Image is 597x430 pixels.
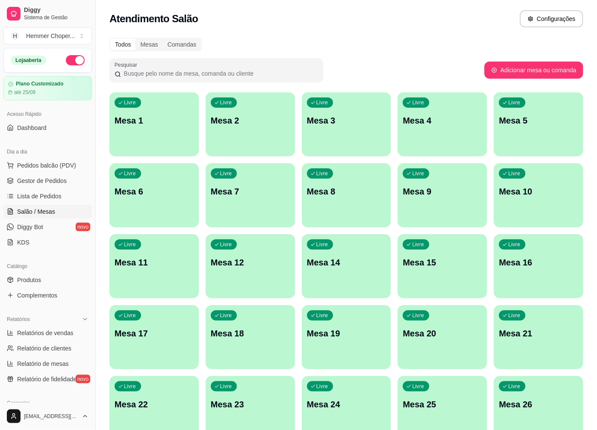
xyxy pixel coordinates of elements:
p: Livre [412,99,424,106]
a: DiggySistema de Gestão [3,3,92,24]
p: Mesa 7 [211,186,290,197]
button: LivreMesa 18 [206,305,295,369]
a: Relatório de mesas [3,357,92,371]
div: Dia a dia [3,145,92,159]
a: Relatórios de vendas [3,326,92,340]
button: LivreMesa 6 [109,163,199,227]
span: Relatório de clientes [17,344,71,353]
p: Livre [316,383,328,390]
p: Mesa 14 [307,256,386,268]
a: Complementos [3,289,92,302]
div: Comandas [163,38,201,50]
p: Mesa 3 [307,115,386,127]
p: Livre [124,312,136,319]
p: Mesa 17 [115,327,194,339]
span: Lista de Pedidos [17,192,62,200]
button: Alterar Status [66,55,85,65]
button: LivreMesa 5 [494,92,583,156]
p: Mesa 26 [499,398,578,410]
span: Relatórios [7,316,30,323]
p: Livre [124,241,136,248]
button: LivreMesa 4 [398,92,487,156]
button: LivreMesa 21 [494,305,583,369]
a: Relatório de clientes [3,342,92,355]
button: LivreMesa 11 [109,234,199,298]
button: Configurações [520,10,583,27]
div: Todos [110,38,136,50]
p: Mesa 4 [403,115,482,127]
p: Mesa 2 [211,115,290,127]
p: Mesa 1 [115,115,194,127]
span: Sistema de Gestão [24,14,89,21]
p: Livre [316,241,328,248]
span: Pedidos balcão (PDV) [17,161,76,170]
div: Gerenciar [3,396,92,410]
p: Livre [220,99,232,106]
article: até 25/09 [14,89,35,96]
button: Adicionar mesa ou comanda [485,62,583,79]
a: Salão / Mesas [3,205,92,218]
p: Mesa 21 [499,327,578,339]
span: [EMAIL_ADDRESS][DOMAIN_NAME] [24,413,78,420]
button: LivreMesa 2 [206,92,295,156]
span: Salão / Mesas [17,207,55,216]
label: Pesquisar [115,61,140,68]
span: Relatório de mesas [17,359,69,368]
a: Produtos [3,273,92,287]
p: Mesa 10 [499,186,578,197]
button: LivreMesa 1 [109,92,199,156]
button: LivreMesa 15 [398,234,487,298]
span: Gestor de Pedidos [17,177,67,185]
p: Livre [220,383,232,390]
span: Relatório de fidelidade [17,375,77,383]
p: Livre [508,99,520,106]
button: LivreMesa 19 [302,305,391,369]
a: Dashboard [3,121,92,135]
p: Livre [412,241,424,248]
a: KDS [3,236,92,249]
button: LivreMesa 9 [398,163,487,227]
p: Livre [124,170,136,177]
p: Livre [508,170,520,177]
button: LivreMesa 16 [494,234,583,298]
a: Gestor de Pedidos [3,174,92,188]
p: Mesa 5 [499,115,578,127]
button: Select a team [3,27,92,44]
span: Diggy [24,6,89,14]
p: Livre [412,170,424,177]
button: LivreMesa 14 [302,234,391,298]
div: Acesso Rápido [3,107,92,121]
p: Livre [220,170,232,177]
div: Mesas [136,38,163,50]
p: Mesa 12 [211,256,290,268]
span: Complementos [17,291,57,300]
p: Mesa 18 [211,327,290,339]
h2: Atendimento Salão [109,12,198,26]
div: Catálogo [3,259,92,273]
p: Livre [412,383,424,390]
div: Hemmer Choper ... [26,32,75,40]
p: Livre [316,99,328,106]
article: Plano Customizado [16,81,63,87]
p: Livre [316,170,328,177]
a: Lista de Pedidos [3,189,92,203]
span: Dashboard [17,124,47,132]
p: Livre [508,241,520,248]
button: LivreMesa 20 [398,305,487,369]
button: [EMAIL_ADDRESS][DOMAIN_NAME] [3,406,92,427]
button: LivreMesa 10 [494,163,583,227]
a: Relatório de fidelidadenovo [3,372,92,386]
span: Diggy Bot [17,223,43,231]
p: Mesa 25 [403,398,482,410]
button: LivreMesa 12 [206,234,295,298]
p: Mesa 8 [307,186,386,197]
p: Livre [124,99,136,106]
span: H [11,32,19,40]
p: Livre [508,383,520,390]
p: Mesa 19 [307,327,386,339]
span: Produtos [17,276,41,284]
button: LivreMesa 3 [302,92,391,156]
p: Mesa 11 [115,256,194,268]
p: Livre [412,312,424,319]
p: Mesa 16 [499,256,578,268]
